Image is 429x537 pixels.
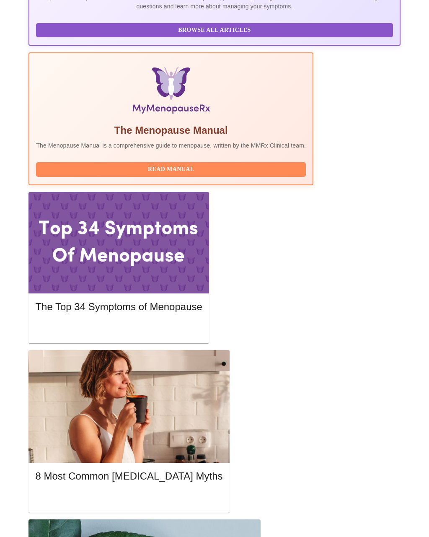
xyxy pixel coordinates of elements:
[36,124,306,137] h5: The Menopause Manual
[44,164,297,175] span: Read Manual
[35,300,202,314] h5: The Top 34 Symptoms of Menopause
[36,141,306,150] p: The Menopause Manual is a comprehensive guide to menopause, written by the MMRx Clinical team.
[36,23,393,38] button: Browse All Articles
[35,493,225,501] a: Read More
[44,25,384,36] span: Browse All Articles
[36,165,308,172] a: Read Manual
[35,470,222,483] h5: 8 Most Common [MEDICAL_DATA] Myths
[36,26,395,33] a: Browse All Articles
[35,321,202,336] button: Read More
[35,491,222,506] button: Read More
[36,162,306,177] button: Read Manual
[35,324,204,331] a: Read More
[44,493,214,503] span: Read More
[79,67,263,117] img: Menopause Manual
[44,323,194,334] span: Read More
